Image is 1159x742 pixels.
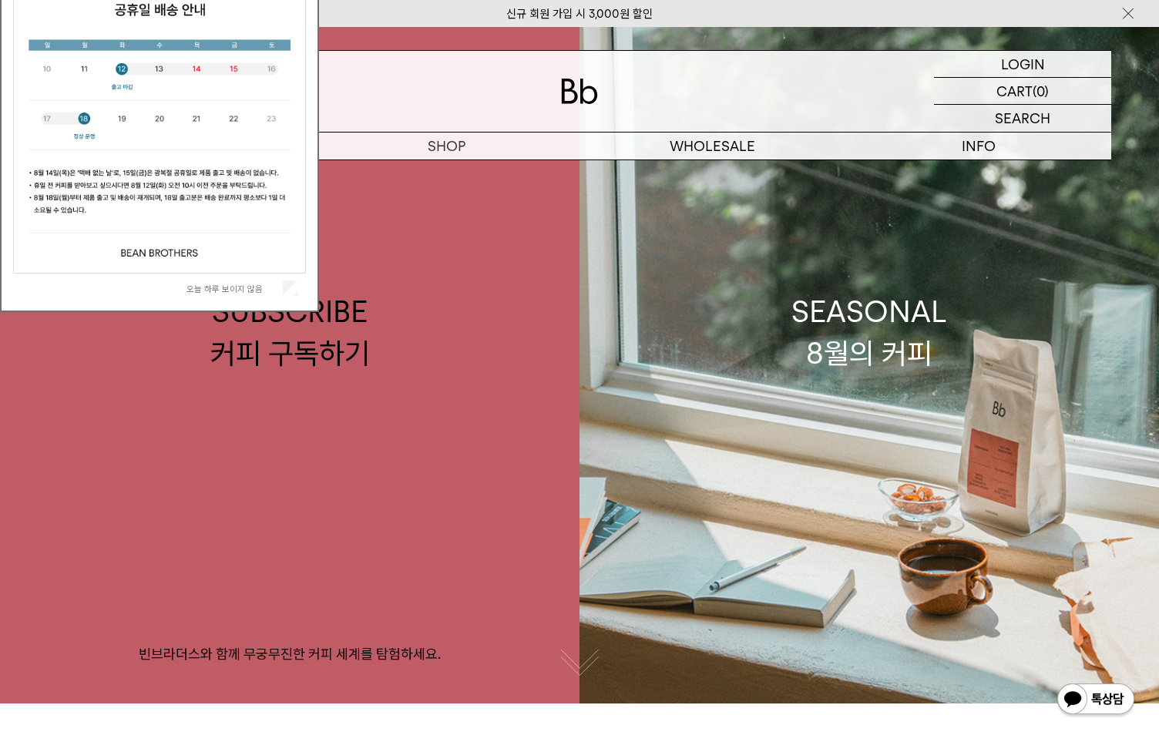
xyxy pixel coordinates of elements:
[1033,78,1049,104] p: (0)
[934,78,1111,105] a: CART (0)
[314,133,579,159] a: SHOP
[579,133,845,159] p: WHOLESALE
[845,133,1111,159] p: INFO
[791,291,947,373] div: SEASONAL 8월의 커피
[995,105,1050,132] p: SEARCH
[210,291,370,373] div: SUBSCRIBE 커피 구독하기
[996,78,1033,104] p: CART
[506,7,653,21] a: 신규 회원 가입 시 3,000원 할인
[1001,51,1045,77] p: LOGIN
[186,284,280,294] label: 오늘 하루 보이지 않음
[934,51,1111,78] a: LOGIN
[561,79,598,104] img: 로고
[1056,682,1136,719] img: 카카오톡 채널 1:1 채팅 버튼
